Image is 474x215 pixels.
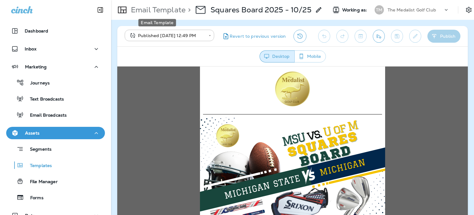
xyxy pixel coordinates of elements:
span: Revert to previous version [230,33,286,39]
button: Inbox [6,43,105,55]
div: Published [DATE] 12:49 PM [129,32,204,39]
p: Marketing [25,64,47,69]
p: > [185,5,191,15]
button: File Manager [6,175,105,188]
p: Email Template [128,5,185,15]
p: Journeys [24,80,50,86]
button: Desktop [260,50,295,62]
p: Inbox [25,46,36,51]
p: File Manager [24,179,58,185]
button: View Changelog [293,30,306,43]
button: Templates [6,159,105,172]
button: Assets [6,127,105,139]
p: Templates [24,163,52,169]
p: Segments [24,147,52,153]
button: Collapse Sidebar [92,4,109,16]
p: Assets [25,131,39,135]
button: Text Broadcasts [6,92,105,105]
button: Send test email [373,30,385,43]
div: Email Template [138,19,176,26]
p: Dashboard [25,28,48,33]
p: The Medalist Golf Club [388,7,436,12]
button: Mobile [294,50,326,62]
p: Email Broadcasts [24,113,67,118]
p: Squares Board 2025 - 10/25 [210,5,311,15]
button: Marketing [6,61,105,73]
button: Journeys [6,76,105,89]
span: Working as: [342,7,368,13]
img: The%20Medalist%20Logo.png [156,4,194,40]
button: Revert to previous version [219,30,289,43]
div: TM [375,5,384,15]
button: Segments [6,142,105,156]
img: The-Medalist--Squares-Board-2025---Blog-1.png [83,51,268,156]
button: Email Broadcasts [6,108,105,121]
button: Dashboard [6,25,105,37]
p: Text Broadcasts [24,97,64,102]
button: Forms [6,191,105,204]
p: Forms [24,195,44,201]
